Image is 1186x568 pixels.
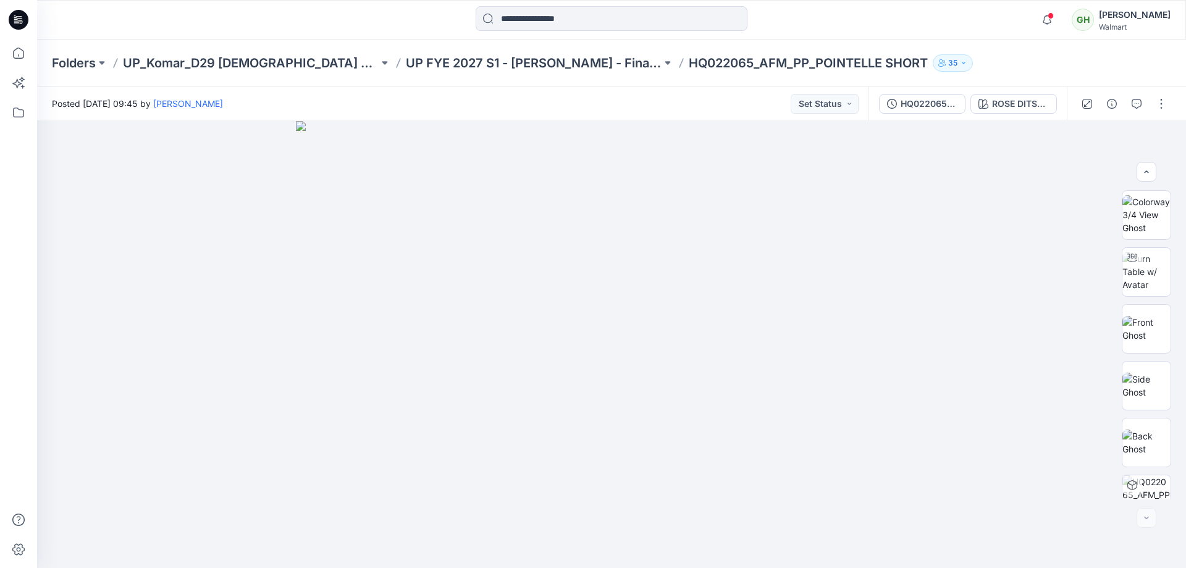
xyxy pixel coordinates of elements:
a: [PERSON_NAME] [153,98,223,109]
img: eyJhbGciOiJIUzI1NiIsImtpZCI6IjAiLCJzbHQiOiJzZXMiLCJ0eXAiOiJKV1QifQ.eyJkYXRhIjp7InR5cGUiOiJzdG9yYW... [296,121,928,568]
img: HQ022065_AFM_PP_POINTELLE SHORT ROSE DITSY V3 CW9 [1122,475,1171,523]
div: [PERSON_NAME] [1099,7,1171,22]
img: Front Ghost [1122,316,1171,342]
img: Colorway 3/4 View Ghost [1122,195,1171,234]
img: Side Ghost [1122,373,1171,399]
img: Back Ghost [1122,430,1171,456]
div: ROSE DITSY V3 CW9 [992,97,1049,111]
button: Details [1102,94,1122,114]
img: Turn Table w/ Avatar [1122,252,1171,291]
button: 35 [933,54,973,72]
button: ROSE DITSY V3 CW9 [970,94,1057,114]
a: UP FYE 2027 S1 - [PERSON_NAME] - Final Approval Board [406,54,662,72]
button: HQ022065_AFM_PP_POINTELLE SHORT_MISSY [879,94,965,114]
a: Folders [52,54,96,72]
p: HQ022065_AFM_PP_POINTELLE SHORT [689,54,928,72]
p: 35 [948,56,957,70]
a: UP_Komar_D29 [DEMOGRAPHIC_DATA] Sleep [123,54,379,72]
span: Posted [DATE] 09:45 by [52,97,223,110]
div: Walmart [1099,22,1171,32]
div: HQ022065_AFM_PP_POINTELLE SHORT_MISSY [901,97,957,111]
div: GH [1072,9,1094,31]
